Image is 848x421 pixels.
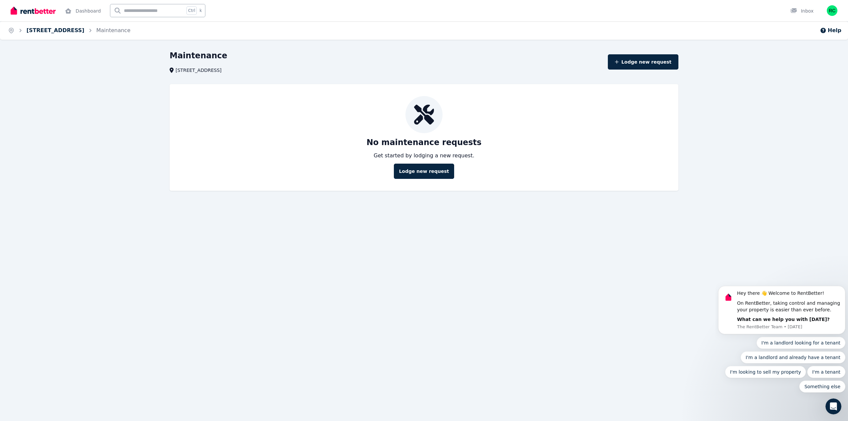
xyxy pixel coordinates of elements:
img: Richard Chen [827,5,837,16]
span: k [199,8,202,13]
span: [STREET_ADDRESS] [176,67,222,74]
button: Lodge new request [394,164,454,179]
a: Maintenance [96,27,131,33]
h1: Maintenance [170,50,227,61]
p: Get started by lodging a new request. [374,152,474,160]
button: Help [820,26,841,34]
img: RentBetter [11,6,56,16]
span: Ctrl [186,6,197,15]
p: No maintenance requests [366,137,481,148]
button: Lodge new request [608,54,678,70]
div: Inbox [790,8,814,14]
iframe: Intercom live chat [825,398,841,414]
iframe: Intercom notifications message [715,220,848,403]
a: [STREET_ADDRESS] [26,27,84,33]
